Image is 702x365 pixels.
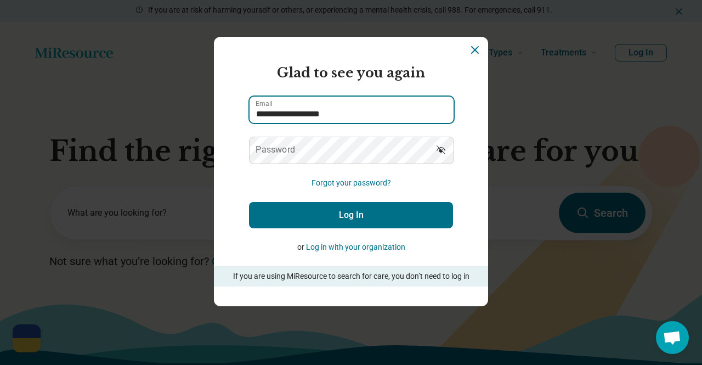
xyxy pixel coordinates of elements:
button: Dismiss [468,43,482,57]
p: If you are using MiResource to search for care, you don’t need to log in [229,271,473,282]
button: Log in with your organization [306,242,405,253]
button: Log In [249,202,453,228]
h2: Glad to see you again [249,63,453,83]
label: Password [256,145,295,154]
button: Show password [429,137,453,163]
p: or [249,242,453,253]
label: Email [256,100,273,107]
section: Login Dialog [214,37,488,306]
button: Forgot your password? [312,177,391,189]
